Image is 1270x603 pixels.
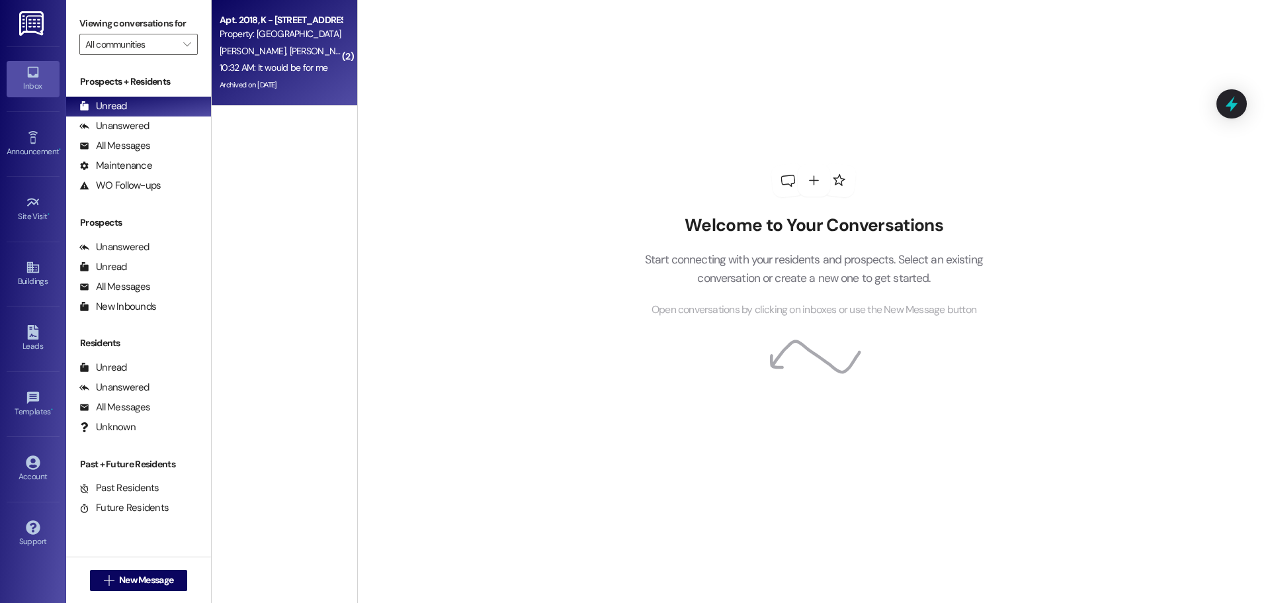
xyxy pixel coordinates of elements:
[79,13,198,34] label: Viewing conversations for
[66,216,211,230] div: Prospects
[66,75,211,89] div: Prospects + Residents
[79,361,127,375] div: Unread
[79,381,149,394] div: Unanswered
[48,210,50,219] span: •
[7,61,60,97] a: Inbox
[51,405,53,414] span: •
[79,99,127,113] div: Unread
[79,240,149,254] div: Unanswered
[218,77,343,93] div: Archived on [DATE]
[90,570,188,591] button: New Message
[7,191,60,227] a: Site Visit •
[220,62,327,73] div: 10:32 AM: It would be for me
[59,145,61,154] span: •
[652,302,976,318] span: Open conversations by clicking on inboxes or use the New Message button
[220,45,290,57] span: [PERSON_NAME]
[624,215,1003,236] h2: Welcome to Your Conversations
[79,300,156,314] div: New Inbounds
[79,260,127,274] div: Unread
[104,575,114,586] i: 
[289,45,355,57] span: [PERSON_NAME]
[220,13,342,27] div: Apt. 2018, K - [STREET_ADDRESS]
[79,481,159,495] div: Past Residents
[79,280,150,294] div: All Messages
[119,573,173,587] span: New Message
[7,321,60,357] a: Leads
[7,256,60,292] a: Buildings
[183,39,190,50] i: 
[85,34,177,55] input: All communities
[7,451,60,487] a: Account
[79,119,149,133] div: Unanswered
[79,139,150,153] div: All Messages
[79,179,161,193] div: WO Follow-ups
[7,387,60,422] a: Templates •
[220,27,342,41] div: Property: [GEOGRAPHIC_DATA]
[79,501,169,515] div: Future Residents
[79,420,136,434] div: Unknown
[79,159,152,173] div: Maintenance
[66,336,211,350] div: Residents
[66,457,211,471] div: Past + Future Residents
[7,516,60,552] a: Support
[624,250,1003,288] p: Start connecting with your residents and prospects. Select an existing conversation or create a n...
[19,11,46,36] img: ResiDesk Logo
[79,400,150,414] div: All Messages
